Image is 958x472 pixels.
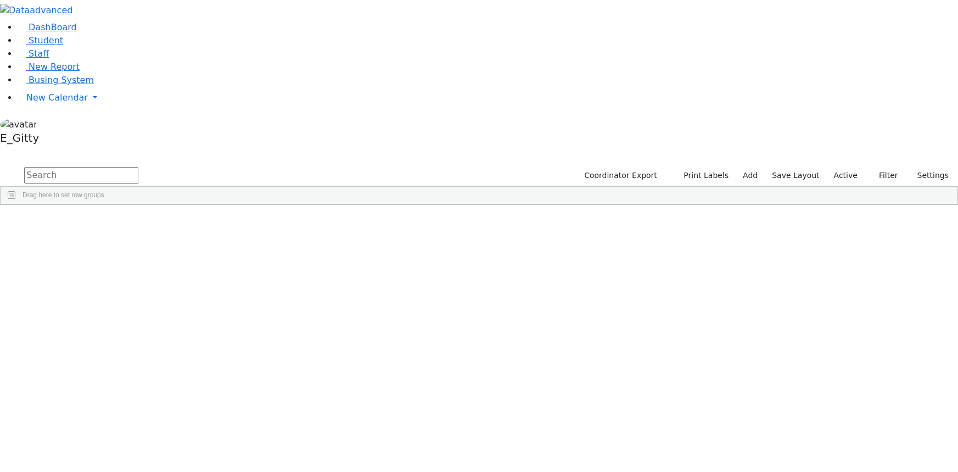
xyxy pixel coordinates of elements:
span: Student [29,35,63,46]
input: Search [24,167,138,184]
a: New Calendar [18,87,958,109]
span: DashBoard [29,22,77,32]
a: New Report [18,62,80,72]
a: Busing System [18,75,94,85]
button: Print Labels [671,167,733,184]
button: Save Layout [767,167,824,184]
a: Student [18,35,63,46]
button: Filter [865,167,903,184]
button: Settings [903,167,954,184]
span: Busing System [29,75,94,85]
span: Staff [29,48,49,59]
button: Coordinator Export [577,167,662,184]
a: DashBoard [18,22,77,32]
span: Drag here to set row groups [23,191,104,199]
label: Active [829,167,862,184]
span: New Calendar [26,92,88,103]
span: New Report [29,62,80,72]
a: Staff [18,48,49,59]
a: Add [738,167,763,184]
